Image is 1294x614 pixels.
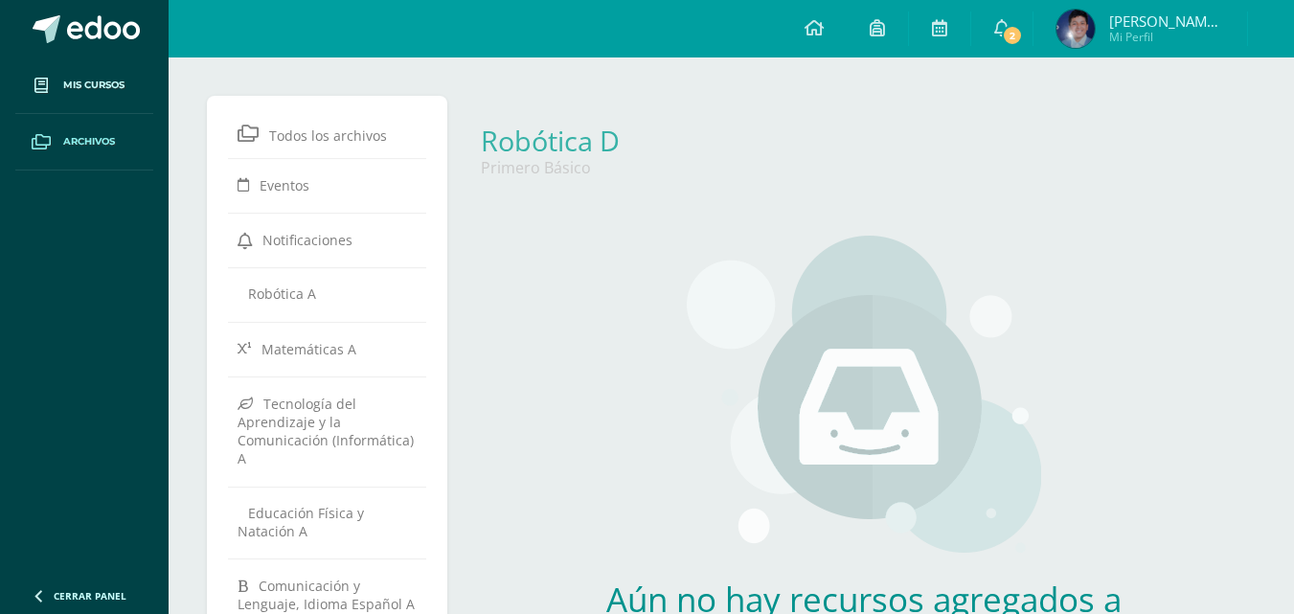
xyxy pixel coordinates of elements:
[238,577,415,613] span: Comunicación y Lenguaje, Idioma Español A
[1056,10,1095,48] img: c19a17ca7209ded823c72f0f9f79b0e8.png
[481,122,620,159] a: Robótica D
[1002,25,1023,46] span: 2
[238,168,417,202] a: Eventos
[238,504,364,540] span: Educación Física y Natación A
[238,496,417,548] a: Educación Física y Natación A
[1109,29,1224,45] span: Mi Perfil
[238,395,414,468] span: Tecnología del Aprendizaje y la Comunicación (Informática) A
[238,386,417,476] a: Tecnología del Aprendizaje y la Comunicación (Informática) A
[238,116,417,150] a: Todos los archivos
[481,122,1248,159] div: Robótica D
[262,231,352,249] span: Notificaciones
[238,331,417,366] a: Matemáticas A
[63,78,125,93] span: Mis cursos
[63,134,115,149] span: Archivos
[248,284,316,303] span: Robótica A
[15,114,153,171] a: Archivos
[15,57,153,114] a: Mis cursos
[238,222,417,257] a: Notificaciones
[269,126,387,145] span: Todos los archivos
[238,277,417,310] a: Robótica A
[1109,11,1224,31] span: [PERSON_NAME] [PERSON_NAME]
[261,340,356,358] span: Matemáticas A
[54,589,126,603] span: Cerrar panel
[260,176,309,194] span: Eventos
[687,236,1041,561] img: stages.png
